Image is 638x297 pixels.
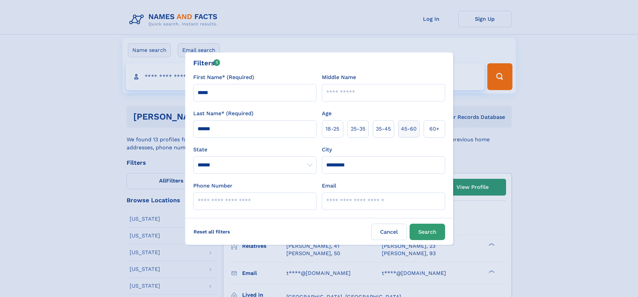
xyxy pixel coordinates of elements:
[193,182,232,190] label: Phone Number
[371,224,407,240] label: Cancel
[193,146,316,154] label: State
[322,109,332,118] label: Age
[193,73,254,81] label: First Name* (Required)
[193,58,220,68] div: Filters
[322,182,336,190] label: Email
[322,146,332,154] label: City
[429,125,439,133] span: 60+
[376,125,391,133] span: 35‑45
[322,73,356,81] label: Middle Name
[193,109,254,118] label: Last Name* (Required)
[351,125,365,133] span: 25‑35
[401,125,417,133] span: 45‑60
[410,224,445,240] button: Search
[326,125,339,133] span: 18‑25
[189,224,234,240] label: Reset all filters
